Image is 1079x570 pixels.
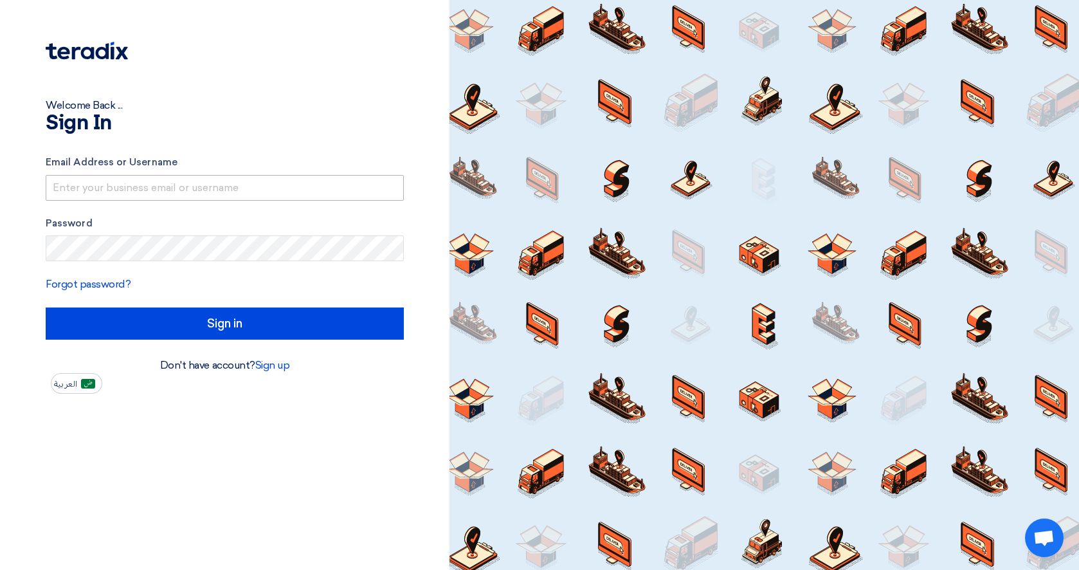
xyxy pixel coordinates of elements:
input: Enter your business email or username [46,175,404,201]
label: Email Address or Username [46,155,404,170]
a: Forgot password? [46,278,131,290]
input: Sign in [46,308,404,340]
h1: Sign In [46,113,404,134]
img: ar-AR.png [81,379,95,389]
div: Open chat [1025,519,1064,557]
span: العربية [54,380,77,389]
a: Sign up [255,359,290,371]
img: Teradix logo [46,42,128,60]
label: Password [46,216,404,231]
div: Welcome Back ... [46,98,404,113]
button: العربية [51,373,102,394]
div: Don't have account? [46,358,404,373]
